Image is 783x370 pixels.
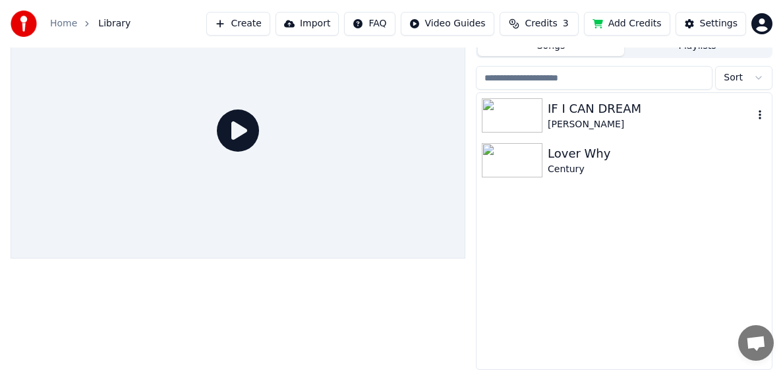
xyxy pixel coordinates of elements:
img: youka [11,11,37,37]
span: 3 [563,17,569,30]
div: IF I CAN DREAM [548,100,753,118]
button: Credits3 [500,12,579,36]
button: Video Guides [401,12,494,36]
div: [PERSON_NAME] [548,118,753,131]
div: Century [548,163,767,176]
div: Settings [700,17,738,30]
nav: breadcrumb [50,17,130,30]
span: Sort [724,71,743,84]
button: Create [206,12,270,36]
div: Open chat [738,325,774,361]
div: Lover Why [548,144,767,163]
button: FAQ [344,12,395,36]
button: Settings [676,12,746,36]
button: Import [275,12,339,36]
button: Add Credits [584,12,670,36]
span: Library [98,17,130,30]
span: Credits [525,17,557,30]
a: Home [50,17,77,30]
